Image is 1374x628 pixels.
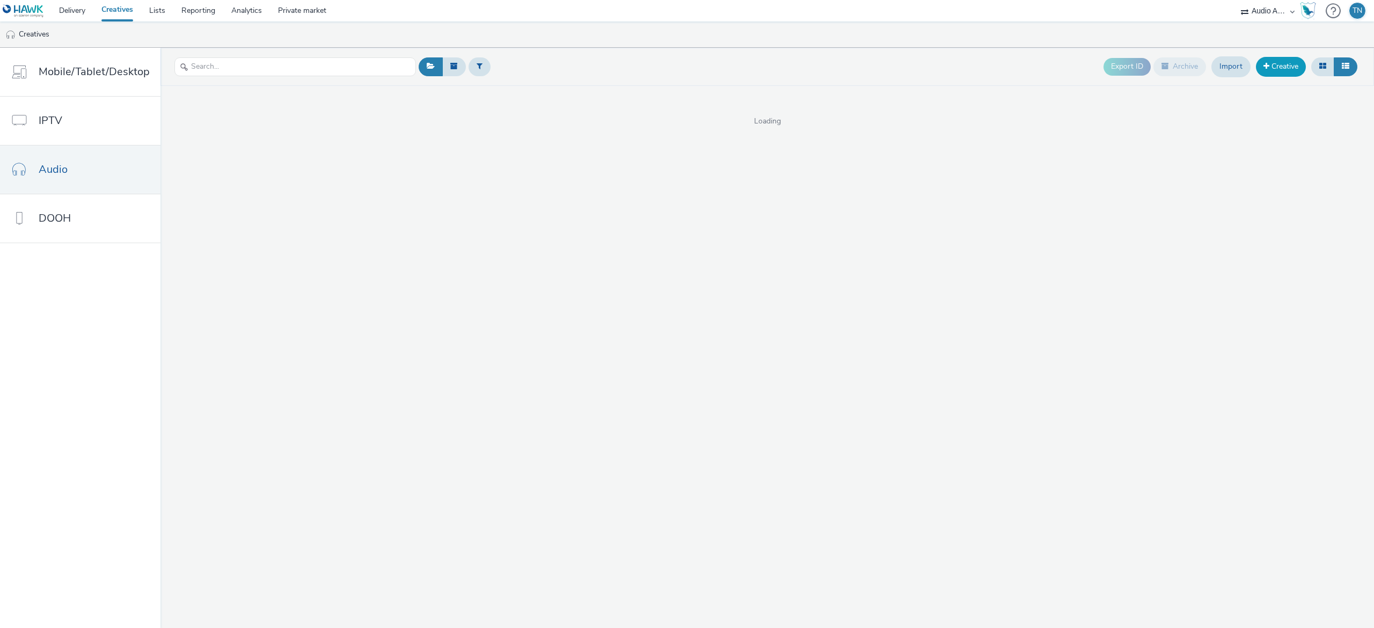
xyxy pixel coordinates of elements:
img: audio [5,30,16,40]
span: DOOH [39,210,71,226]
input: Search... [174,57,416,76]
button: Grid [1311,57,1334,76]
img: Hawk Academy [1300,2,1316,19]
img: undefined Logo [3,4,44,18]
span: IPTV [39,113,62,128]
span: Loading [160,116,1374,127]
button: Export ID [1103,58,1151,75]
button: Archive [1153,57,1206,76]
div: TN [1353,3,1362,19]
a: Import [1211,56,1251,77]
a: Creative [1256,57,1306,76]
a: Hawk Academy [1300,2,1320,19]
button: Table [1334,57,1357,76]
span: Audio [39,162,68,177]
span: Mobile/Tablet/Desktop [39,64,150,79]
